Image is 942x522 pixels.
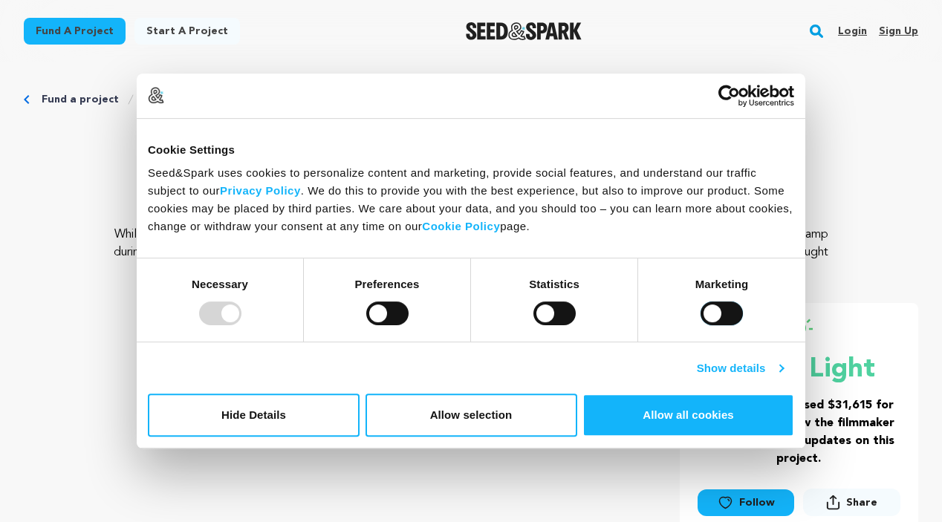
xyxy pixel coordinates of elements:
strong: Preferences [355,278,420,290]
div: Breadcrumb [24,92,918,107]
img: Seed&Spark Logo Dark Mode [466,22,582,40]
a: Follow [698,489,795,516]
button: Hide Details [148,394,360,437]
div: Cookie Settings [148,141,794,159]
p: [GEOGRAPHIC_DATA], [US_STATE] | Film Short [24,178,918,196]
a: Login [838,19,867,43]
img: logo [148,87,164,103]
a: Fund a project [42,92,119,107]
strong: Necessary [192,278,248,290]
strong: Marketing [695,278,749,290]
a: Privacy Policy [220,184,301,197]
span: Share [803,489,900,522]
button: Share [803,489,900,516]
a: Seed&Spark Homepage [466,22,582,40]
p: Drama, History [24,196,918,214]
a: Show details [697,359,783,377]
span: Share [846,495,877,510]
p: While searching for her lost camera in the desert, [PERSON_NAME] reflects on her time in a [DEMOG... [113,226,828,279]
strong: Statistics [529,278,579,290]
p: THE CAMERA [24,131,918,166]
a: Usercentrics Cookiebot - opens in a new window [664,85,794,107]
a: Start a project [134,18,240,45]
button: Allow all cookies [582,394,794,437]
a: Fund a project [24,18,126,45]
div: Seed&Spark uses cookies to personalize content and marketing, provide social features, and unders... [148,164,794,235]
a: Cookie Policy [422,220,500,232]
a: Sign up [879,19,918,43]
button: Allow selection [366,394,577,437]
